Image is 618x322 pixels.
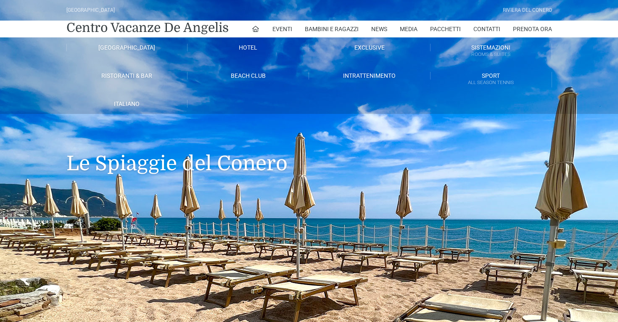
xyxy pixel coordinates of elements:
[188,72,309,79] a: Beach Club
[272,21,292,37] a: Eventi
[66,19,229,36] a: Centro Vacanze De Angelis
[66,44,188,51] a: [GEOGRAPHIC_DATA]
[473,21,500,37] a: Contatti
[371,21,387,37] a: News
[309,44,430,51] a: Exclusive
[430,72,552,87] a: SportAll Season Tennis
[430,21,461,37] a: Pacchetti
[66,72,188,79] a: Ristoranti & Bar
[430,44,552,59] a: SistemazioniRooms & Suites
[66,100,188,108] a: Italiano
[430,50,552,58] small: Rooms & Suites
[513,21,552,37] a: Prenota Ora
[309,72,430,79] a: Intrattenimento
[503,6,552,14] div: Riviera Del Conero
[400,21,417,37] a: Media
[66,6,115,14] div: [GEOGRAPHIC_DATA]
[430,79,552,87] small: All Season Tennis
[188,44,309,51] a: Hotel
[66,114,552,188] h1: Le Spiaggie del Conero
[305,21,359,37] a: Bambini e Ragazzi
[114,100,140,107] span: Italiano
